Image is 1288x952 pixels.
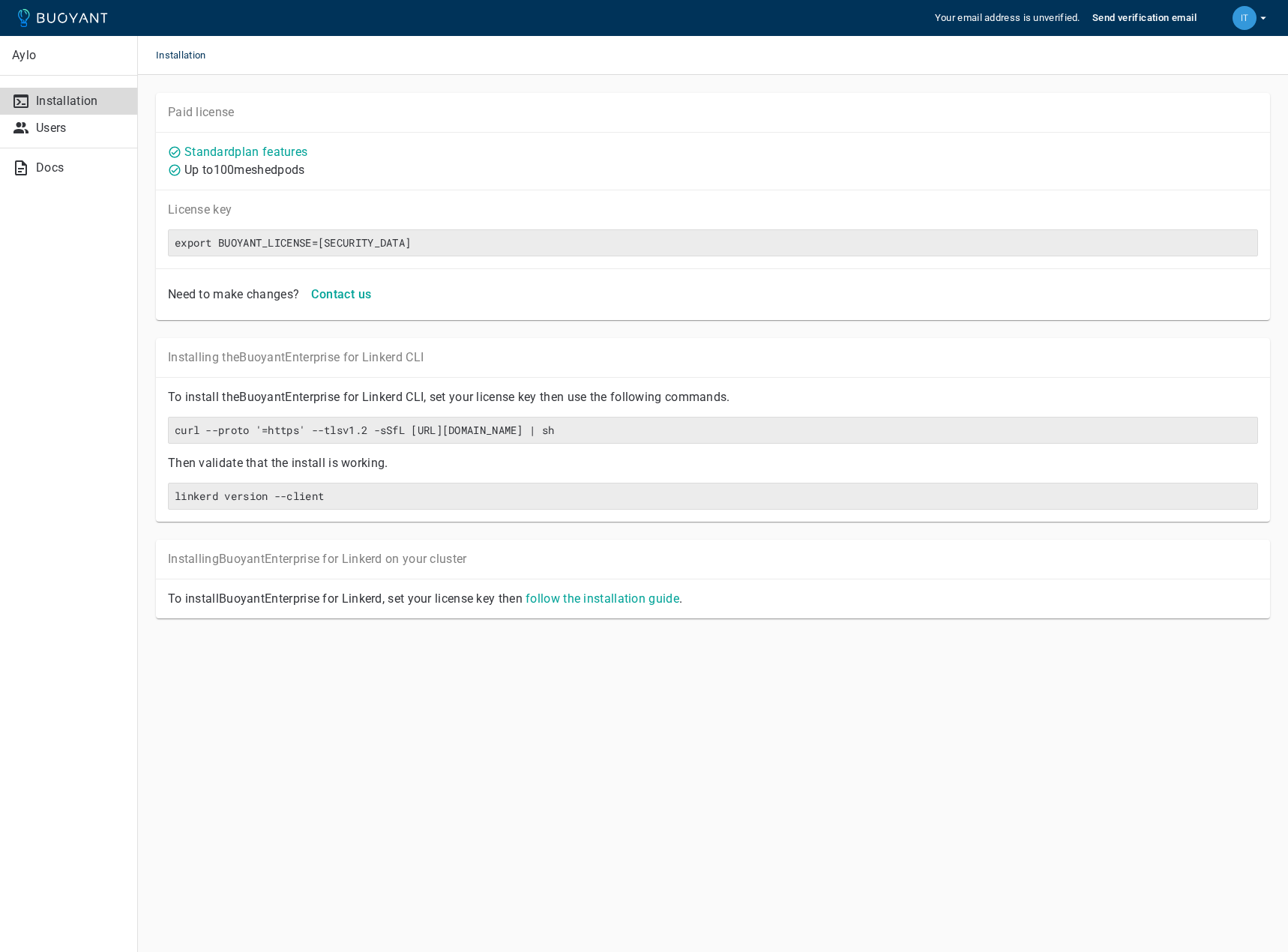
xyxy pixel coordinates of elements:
[311,287,371,302] h4: Contact us
[184,163,304,178] p: Up to 100 meshed pods
[168,390,1258,405] p: To install the Buoyant Enterprise for Linkerd CLI, set your license key then use the following co...
[168,591,1258,606] p: To install Buoyant Enterprise for Linkerd, set your license key then .
[935,12,1080,24] span: Your email address is unverified.
[1092,12,1197,24] h5: Send verification email
[36,94,125,109] p: Installation
[175,424,1251,437] h6: curl --proto '=https' --tlsv1.2 -sSfL [URL][DOMAIN_NAME] | sh
[168,552,1258,567] p: Installing Buoyant Enterprise for Linkerd on your cluster
[305,286,377,301] a: Contact us
[175,489,1251,503] h6: linkerd version --client
[168,456,1258,471] p: Then validate that the install is working.
[12,48,125,63] p: Aylo
[1233,6,1257,30] img: IT Purchases
[305,281,377,308] button: Contact us
[36,160,125,175] p: Docs
[156,36,224,75] span: Installation
[175,236,1251,250] h6: export BUOYANT_LICENSE=[SECURITY_DATA]
[162,281,299,302] div: Need to make changes?
[36,121,125,136] p: Users
[184,145,307,159] a: Standardplan features
[1086,7,1203,29] button: Send verification email
[526,591,679,606] a: follow the installation guide
[168,105,1258,120] p: Paid license
[168,350,1258,365] p: Installing the Buoyant Enterprise for Linkerd CLI
[168,202,1258,217] p: License key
